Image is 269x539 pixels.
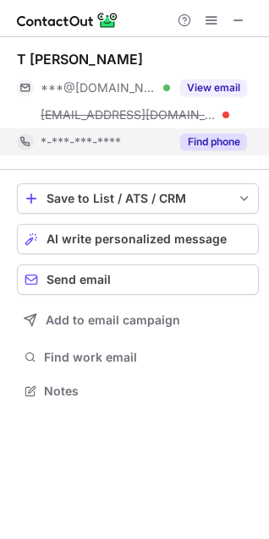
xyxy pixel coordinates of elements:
span: Find work email [44,350,252,365]
button: Send email [17,264,259,295]
button: AI write personalized message [17,224,259,254]
span: [EMAIL_ADDRESS][DOMAIN_NAME] [41,107,217,122]
button: Notes [17,379,259,403]
span: AI write personalized message [47,232,227,246]
span: Add to email campaign [46,313,180,327]
button: save-profile-one-click [17,183,259,214]
span: ***@[DOMAIN_NAME] [41,80,157,95]
button: Reveal Button [180,79,247,96]
span: Send email [47,273,111,286]
button: Find work email [17,346,259,369]
button: Add to email campaign [17,305,259,335]
img: ContactOut v5.3.10 [17,10,118,30]
div: Save to List / ATS / CRM [47,192,229,205]
button: Reveal Button [180,133,247,150]
div: T [PERSON_NAME] [17,51,143,68]
span: Notes [44,384,252,399]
